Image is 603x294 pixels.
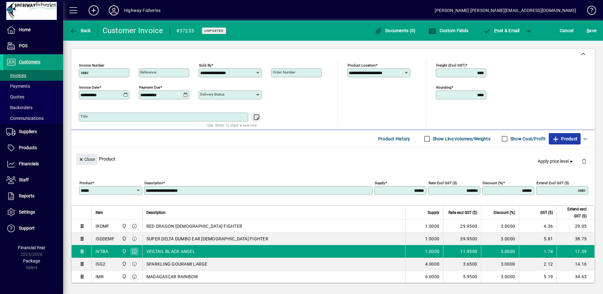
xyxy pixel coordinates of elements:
button: Close [76,154,97,165]
button: Save [585,25,598,36]
span: Highway Fisheries Ltd [120,261,127,268]
span: Documents (0) [375,28,416,33]
div: 39.9500 [447,236,477,242]
td: 5.81 [519,232,557,245]
span: Financial Year [18,245,45,250]
span: Product History [378,134,410,144]
mat-label: Rounding [436,85,451,90]
a: Products [3,140,63,156]
td: 3.0000 [481,220,519,232]
div: IRDMF [96,223,109,229]
mat-label: Product [79,181,92,185]
span: VEILTAIL BLACK ANGEL [146,248,195,255]
span: GST ($) [540,209,553,216]
span: S [587,28,589,33]
td: 3.0000 [481,270,519,283]
span: Item [96,209,103,216]
mat-label: Freight (excl GST) [436,63,465,68]
span: Product [552,134,577,144]
a: Financials [3,156,63,172]
button: Post & Email [480,25,523,36]
div: [PERSON_NAME] [PERSON_NAME][EMAIL_ADDRESS][DOMAIN_NAME] [435,5,576,15]
mat-label: Delivery status [200,92,225,97]
a: Quotes [3,91,63,102]
div: Highway Fisheries [124,5,161,15]
td: 3.0000 [481,258,519,270]
mat-label: Description [144,181,163,185]
button: Profile [104,5,124,16]
span: Description [146,209,166,216]
span: Payments [6,84,30,89]
div: Customer Invoice [102,26,163,36]
td: 3.0000 [481,245,519,258]
span: SPARKLING GOURAMI LARGE [146,261,208,267]
span: Staff [19,177,29,182]
span: Settings [19,209,35,215]
span: Apply price level [538,158,574,165]
span: ost & Email [483,28,520,33]
span: Extend excl GST ($) [561,206,587,220]
span: 1.0000 [425,236,440,242]
span: Custom Fields [429,28,468,33]
td: 3.0000 [481,232,519,245]
span: Reports [19,193,34,198]
td: 14.16 [557,258,594,270]
span: 1.0000 [425,248,440,255]
span: Cancel [560,26,574,36]
app-page-header-button: Back [63,25,98,36]
span: MADAGASCAR RAINBOW [146,273,198,280]
a: Backorders [3,102,63,113]
mat-label: Sold by [199,63,211,68]
div: 11.9500 [447,248,477,255]
button: Custom Fields [427,25,470,36]
span: Suppliers [19,129,37,134]
td: 34.63 [557,270,594,283]
label: Show Cost/Profit [509,136,546,142]
button: Back [68,25,92,36]
a: Invoices [3,70,63,81]
span: Rate excl GST ($) [448,209,477,216]
mat-label: Discount (%) [483,181,503,185]
label: Show Line Volumes/Weights [431,136,490,142]
span: Discount (%) [494,209,515,216]
span: Supply [428,209,439,216]
button: Cancel [558,25,575,36]
span: RED DRAGON [DEMOGRAPHIC_DATA] FIGHTER [146,223,242,229]
span: Backorders [6,105,32,110]
div: ISDDEMF [96,236,114,242]
span: Communications [6,116,44,121]
span: 4.0000 [425,261,440,267]
span: Quotes [6,94,24,99]
span: 6.0000 [425,273,440,280]
span: Products [19,145,37,150]
mat-label: Extend excl GST ($) [536,181,569,185]
a: Settings [3,204,63,220]
mat-label: Invoice date [79,85,99,90]
div: 5.9500 [447,273,477,280]
span: Support [19,226,35,231]
a: Home [3,22,63,38]
span: Highway Fisheries Ltd [120,248,127,255]
mat-label: Invoice number [79,63,104,68]
a: Suppliers [3,124,63,140]
span: Home [19,27,31,32]
button: Apply price level [535,156,577,167]
div: IVTBA [96,248,108,255]
span: P [494,28,497,33]
span: 1.0000 [425,223,440,229]
span: Back [70,28,91,33]
button: Delete [577,154,592,169]
a: Reports [3,188,63,204]
a: Knowledge Base [583,1,595,22]
td: 2.12 [519,258,557,270]
div: 29.9500 [447,223,477,229]
button: Product History [376,133,413,144]
td: 38.75 [557,232,594,245]
a: POS [3,38,63,54]
span: Package [23,258,40,263]
div: ISG2 [96,261,105,267]
mat-hint: Use 'Enter' to start a new line [207,121,257,129]
span: Close [79,154,95,165]
app-page-header-button: Close [74,156,99,162]
span: Unposted [204,29,224,33]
